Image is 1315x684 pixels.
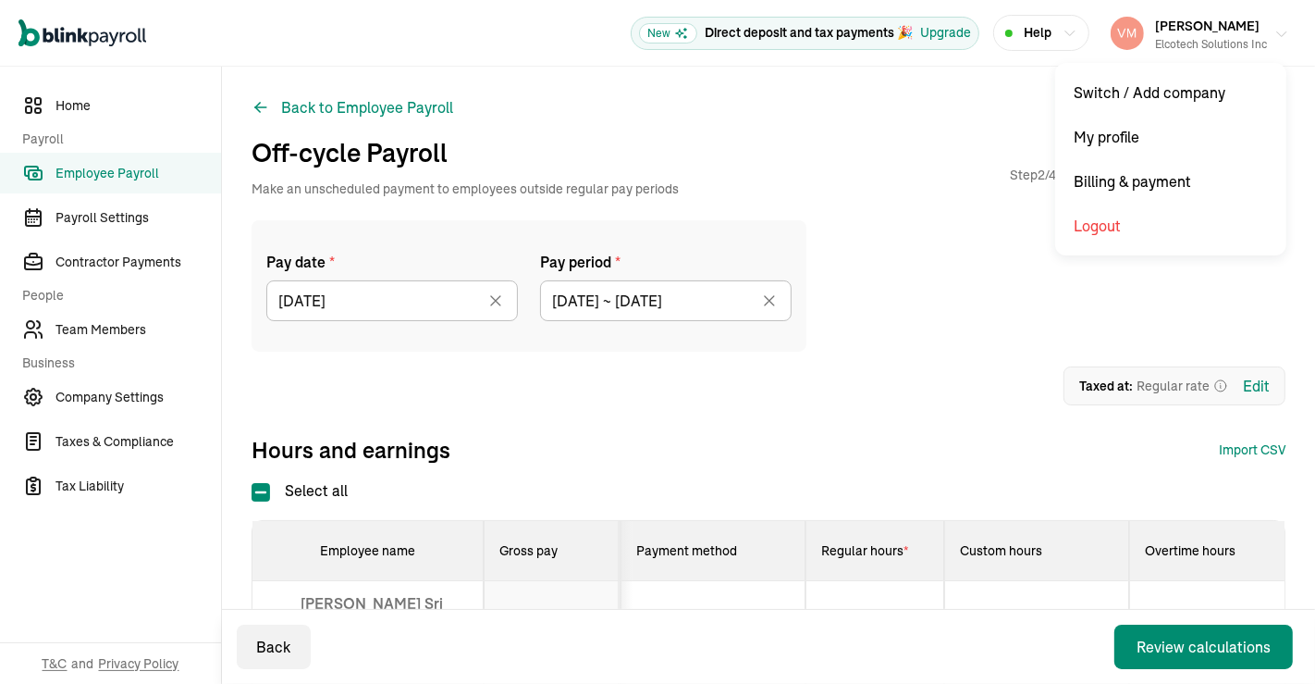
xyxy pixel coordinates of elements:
[499,541,605,560] div: Gross pay
[1063,159,1279,204] div: Billing & payment
[920,23,971,43] div: Upgrade
[237,625,311,669] button: Back
[1155,36,1267,53] div: Elcotech Solutions Inc
[320,542,415,559] span: Employee name
[18,6,146,60] nav: Global
[301,594,443,657] span: [PERSON_NAME] Sri [PERSON_NAME] Dalapathi
[639,23,697,44] span: New
[1155,18,1260,34] span: [PERSON_NAME]
[1063,70,1279,115] div: Switch / Add company
[1137,636,1271,658] div: Review calculations
[1024,23,1051,43] span: Help
[705,23,913,43] p: Direct deposit and tax payments 🎉
[1223,595,1315,684] iframe: Chat Widget
[1063,115,1279,159] div: My profile
[1063,204,1279,248] div: Logout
